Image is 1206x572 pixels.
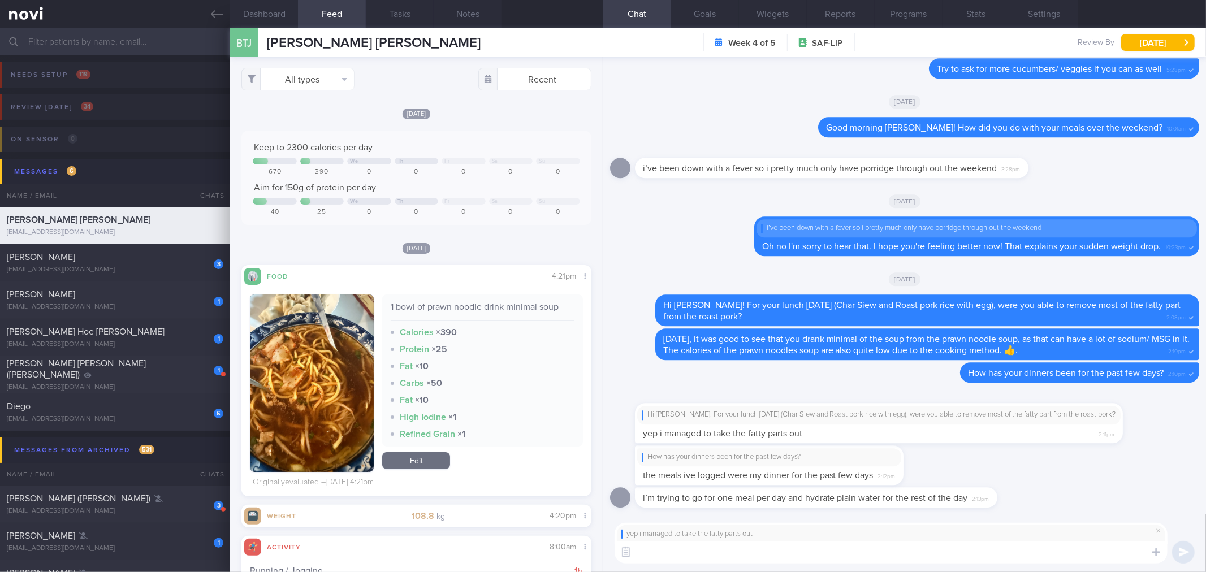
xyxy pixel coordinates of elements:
span: 5:28pm [1166,63,1186,74]
div: [EMAIL_ADDRESS][DOMAIN_NAME] [7,383,223,392]
span: 2:08pm [1166,311,1186,322]
span: i’ve been down with a fever so i pretty much only have porridge through out the weekend [643,164,997,173]
div: Su [539,198,545,205]
div: [EMAIL_ADDRESS][DOMAIN_NAME] [7,303,223,311]
div: [EMAIL_ADDRESS][DOMAIN_NAME] [7,266,223,274]
div: Th [397,198,404,205]
strong: Refined Grain [400,430,455,439]
div: Fr [444,198,449,205]
div: Messages [11,164,79,179]
div: [EMAIL_ADDRESS][DOMAIN_NAME] [7,507,223,515]
div: 390 [300,168,344,176]
span: [PERSON_NAME] [7,253,75,262]
strong: × 1 [448,413,456,422]
div: We [350,158,358,164]
div: On sensor [8,132,80,147]
div: We [350,198,358,205]
span: 531 [139,445,154,454]
div: Food [261,271,306,280]
strong: × 390 [436,328,457,337]
span: [DATE] [889,194,921,208]
div: 6 [214,409,223,418]
small: kg [436,513,445,521]
span: Aim for 150g of protein per day [254,183,376,192]
div: 1 [214,334,223,344]
span: Keep to 2300 calories per day [254,143,373,152]
strong: × 10 [415,362,429,371]
span: 34 [81,102,93,111]
span: Hi [PERSON_NAME]! For your lunch [DATE] (Char Siew and Roast pork rice with egg), were you able t... [663,301,1181,321]
div: Chats [185,463,230,486]
div: 0 [395,168,438,176]
img: 1 bowl of prawn noodle drink minimal soup [250,294,374,472]
strong: Carbs [400,379,424,388]
div: 25 [300,208,344,216]
span: [PERSON_NAME] [PERSON_NAME] [267,36,481,50]
div: 0 [442,168,485,176]
div: Th [397,158,404,164]
span: Diego [7,402,31,411]
div: [EMAIL_ADDRESS][DOMAIN_NAME] [7,415,223,423]
div: Activity [261,541,306,551]
strong: × 50 [426,379,442,388]
div: 3 [214,259,223,269]
div: 1 bowl of prawn noodle drink minimal soup [391,301,574,321]
span: Review By [1078,38,1114,48]
span: 10:23pm [1165,241,1186,252]
span: [PERSON_NAME] [7,531,75,540]
span: Try to ask for more cucumbers/ veggies if you can as well [937,64,1162,73]
button: All types [241,68,355,90]
span: 119 [76,70,90,79]
div: 0 [536,208,580,216]
div: i’ve been down with a fever so i pretty much only have porridge through out the weekend [761,224,1192,233]
div: Su [539,158,545,164]
div: Chats [185,184,230,207]
span: 0 [68,134,77,144]
span: How has your dinners been for the past few days? [968,369,1164,378]
span: [DATE] [889,95,921,109]
span: [PERSON_NAME] [7,290,75,299]
div: Sa [492,198,498,205]
strong: × 25 [431,345,447,354]
div: Sa [492,158,498,164]
span: SAF-LIP [812,38,842,49]
div: 0 [347,168,391,176]
strong: High Iodine [400,413,446,422]
div: 0 [536,168,580,176]
div: Weight [261,510,306,520]
span: 2:10pm [1168,367,1186,378]
div: 0 [395,208,438,216]
span: 2:12pm [878,470,896,480]
div: yep i managed to take the fatty parts out [621,530,1161,539]
div: [EMAIL_ADDRESS][DOMAIN_NAME] [7,544,223,553]
div: 0 [347,208,391,216]
span: 4:20pm [550,512,577,520]
div: 0 [489,168,533,176]
div: Fr [444,158,449,164]
div: 1 [214,538,223,548]
div: 0 [489,208,533,216]
div: Originally evaluated – [DATE] 4:21pm [253,478,374,488]
span: [DATE] [403,243,431,254]
span: 8:00am [550,543,577,551]
strong: Week 4 of 5 [728,37,776,49]
span: yep i managed to take the fatty parts out [643,429,802,438]
div: How has your dinners been for the past few days? [642,453,897,462]
span: [DATE], it was good to see that you drank minimal of the soup from the prawn noodle soup, as that... [663,335,1190,355]
div: 1 [214,297,223,306]
strong: 108.8 [412,512,434,521]
div: Needs setup [8,67,93,83]
span: [PERSON_NAME] [PERSON_NAME] ([PERSON_NAME]) [7,359,146,379]
strong: Fat [400,362,413,371]
strong: Fat [400,396,413,405]
strong: × 10 [415,396,429,405]
span: 2:13pm [972,492,989,503]
div: Messages from Archived [11,443,157,458]
div: 0 [442,208,485,216]
strong: Protein [400,345,429,354]
div: Hi [PERSON_NAME]! For your lunch [DATE] (Char Siew and Roast pork rice with egg), were you able t... [642,410,1116,419]
strong: Calories [400,328,434,337]
strong: × 1 [457,430,465,439]
span: Oh no I'm sorry to hear that. I hope you're feeling better now! That explains your sudden weight ... [762,242,1161,251]
div: 1 [214,366,223,375]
